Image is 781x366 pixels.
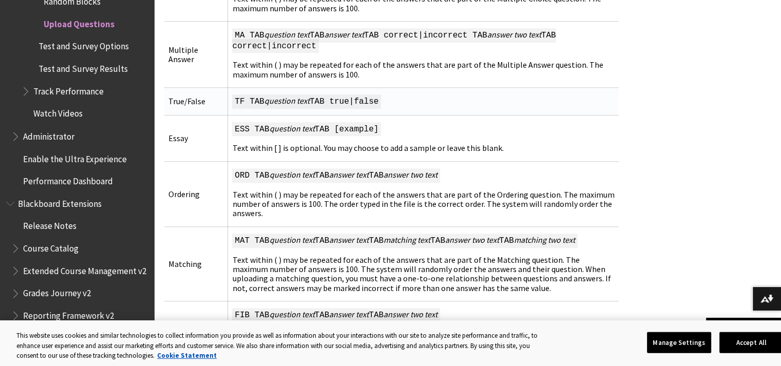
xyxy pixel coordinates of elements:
[164,88,228,115] td: True/False
[384,309,437,319] span: answer two text
[23,127,74,141] span: Administrator
[16,331,547,361] div: This website uses cookies and similar technologies to collect information you provide as well as ...
[514,235,575,245] span: matching two text
[33,83,104,97] span: Track Performance
[270,235,315,245] span: question text
[228,301,619,357] td: Text within ( ) may be repeated for each of the answers that are part of the Fill in the Blank qu...
[384,235,430,245] span: matching text
[329,169,369,180] span: answer text
[228,22,619,88] td: Text within ( ) may be repeated for each of the answers that are part of the Multiple Answer ques...
[23,217,77,231] span: Release Notes
[232,234,577,248] span: MAT TAB TAB TAB TAB TAB
[39,38,129,52] span: Test and Survey Options
[157,351,217,360] a: More information about your privacy, opens in a new tab
[264,29,310,40] span: question text
[329,309,369,319] span: answer text
[164,22,228,88] td: Multiple Answer
[647,332,711,353] button: Manage Settings
[23,239,79,253] span: Course Catalog
[228,161,619,226] td: Text within ( ) may be repeated for each of the answers that are part of the Ordering question. T...
[325,29,364,40] span: answer text
[23,150,127,164] span: Enable the Ultra Experience
[232,94,381,109] span: TF TAB TAB true|false
[164,115,228,161] td: Essay
[487,29,541,40] span: answer two text
[232,122,381,137] span: ESS TAB TAB [example]
[270,123,315,133] span: question text
[33,105,83,119] span: Watch Videos
[232,308,440,322] span: FIB TAB TAB TAB
[23,306,114,320] span: Reporting Framework v2
[164,161,228,226] td: Ordering
[384,169,437,180] span: answer two text
[264,95,310,106] span: question text
[164,226,228,301] td: Matching
[18,195,102,208] span: Blackboard Extensions
[23,262,146,276] span: Extended Course Management v2
[270,169,315,180] span: question text
[164,301,228,357] td: Fill in the Blank
[706,318,781,337] a: Back to top
[39,60,128,74] span: Test and Survey Results
[329,235,369,245] span: answer text
[270,309,315,319] span: question text
[445,235,499,245] span: answer two text
[228,226,619,301] td: Text within ( ) may be repeated for each of the answers that are part of the Matching question. T...
[44,15,115,29] span: Upload Questions
[232,168,440,183] span: ORD TAB TAB TAB
[232,28,556,53] span: MA TAB TAB TAB correct|incorrect TAB TAB correct|incorrect
[23,172,113,186] span: Performance Dashboard
[23,284,91,298] span: Grades Journey v2
[228,115,619,161] td: Text within [ ] is optional. You may choose to add a sample or leave this blank.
